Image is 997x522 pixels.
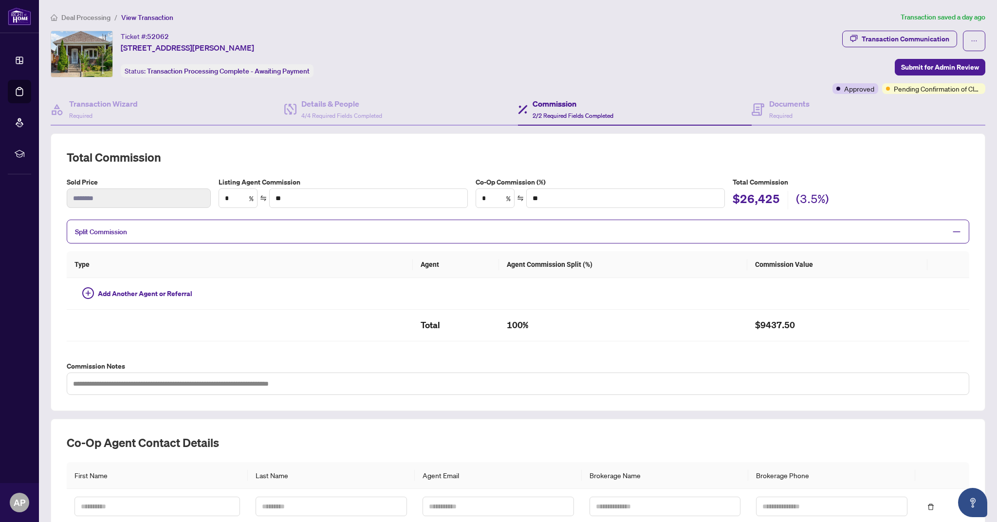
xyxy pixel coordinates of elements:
[8,7,31,25] img: logo
[769,112,793,119] span: Required
[67,177,211,187] label: Sold Price
[74,286,200,301] button: Add Another Agent or Referral
[894,83,981,94] span: Pending Confirmation of Closing
[421,317,491,333] h2: Total
[67,462,248,489] th: First Name
[796,191,829,209] h2: (3.5%)
[476,177,725,187] label: Co-Op Commission (%)
[748,462,915,489] th: Brokerage Phone
[69,112,92,119] span: Required
[301,112,382,119] span: 4/4 Required Fields Completed
[121,42,254,54] span: [STREET_ADDRESS][PERSON_NAME]
[415,462,582,489] th: Agent Email
[901,59,979,75] span: Submit for Admin Review
[67,361,969,372] label: Commission Notes
[499,251,747,278] th: Agent Commission Split (%)
[533,98,613,110] h4: Commission
[14,496,25,509] span: AP
[147,32,169,41] span: 52062
[533,112,613,119] span: 2/2 Required Fields Completed
[842,31,957,47] button: Transaction Communication
[82,287,94,299] span: plus-circle
[927,503,934,510] span: delete
[121,64,314,77] div: Status:
[895,59,985,75] button: Submit for Admin Review
[67,220,969,243] div: Split Commission
[517,195,524,202] span: swap
[844,83,874,94] span: Approved
[582,462,749,489] th: Brokerage Name
[769,98,810,110] h4: Documents
[147,67,310,75] span: Transaction Processing Complete - Awaiting Payment
[67,149,969,165] h2: Total Commission
[67,435,969,450] h2: Co-op Agent Contact Details
[958,488,987,517] button: Open asap
[121,13,173,22] span: View Transaction
[952,227,961,236] span: minus
[747,251,927,278] th: Commission Value
[61,13,111,22] span: Deal Processing
[98,288,192,299] span: Add Another Agent or Referral
[862,31,949,47] div: Transaction Communication
[733,177,969,187] h5: Total Commission
[69,98,138,110] h4: Transaction Wizard
[75,227,127,236] span: Split Commission
[260,195,267,202] span: swap
[67,251,413,278] th: Type
[507,317,739,333] h2: 100%
[733,191,780,209] h2: $26,425
[755,317,920,333] h2: $9437.50
[114,12,117,23] li: /
[51,31,112,77] img: IMG-W12208741_1.jpg
[413,251,499,278] th: Agent
[51,14,57,21] span: home
[121,31,169,42] div: Ticket #:
[901,12,985,23] article: Transaction saved a day ago
[971,37,978,44] span: ellipsis
[248,462,415,489] th: Last Name
[301,98,382,110] h4: Details & People
[219,177,468,187] label: Listing Agent Commission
